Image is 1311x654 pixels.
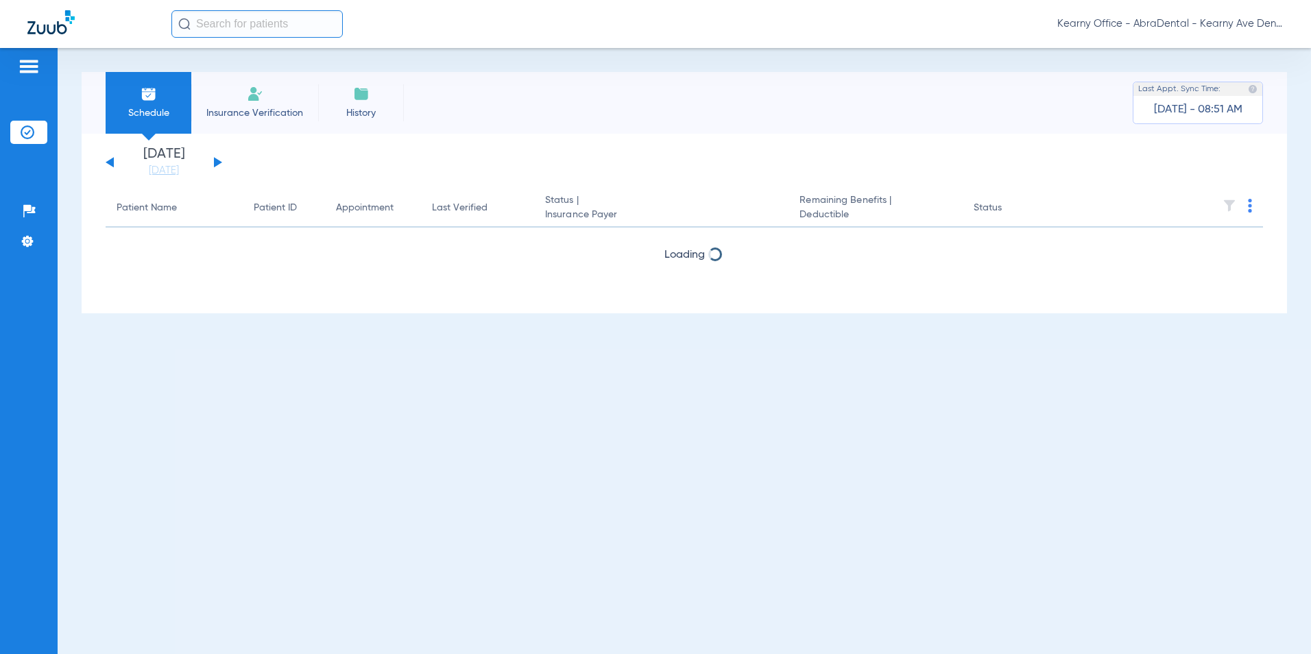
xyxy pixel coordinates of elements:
img: Search Icon [178,18,191,30]
img: hamburger-icon [18,58,40,75]
div: Last Verified [432,201,488,215]
span: History [328,106,394,120]
th: Remaining Benefits | [789,189,962,228]
img: Zuub Logo [27,10,75,34]
span: Schedule [116,106,181,120]
a: [DATE] [123,164,205,178]
span: Loading [664,250,705,261]
span: [DATE] - 08:51 AM [1154,103,1242,117]
span: Insurance Verification [202,106,308,120]
span: Insurance Payer [545,208,778,222]
div: Patient ID [254,201,297,215]
div: Patient Name [117,201,232,215]
span: Last Appt. Sync Time: [1138,82,1220,96]
input: Search for patients [171,10,343,38]
div: Appointment [336,201,394,215]
img: filter.svg [1223,199,1236,213]
span: Deductible [799,208,951,222]
div: Patient Name [117,201,177,215]
img: last sync help info [1248,84,1258,94]
img: group-dot-blue.svg [1248,199,1252,213]
div: Last Verified [432,201,523,215]
div: Appointment [336,201,410,215]
span: Kearny Office - AbraDental - Kearny Ave Dental, LLC - Kearny General [1057,17,1284,31]
img: Manual Insurance Verification [247,86,263,102]
img: History [353,86,370,102]
th: Status | [534,189,789,228]
iframe: Chat Widget [1242,588,1311,654]
th: Status [963,189,1055,228]
div: Patient ID [254,201,314,215]
li: [DATE] [123,147,205,178]
img: Schedule [141,86,157,102]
